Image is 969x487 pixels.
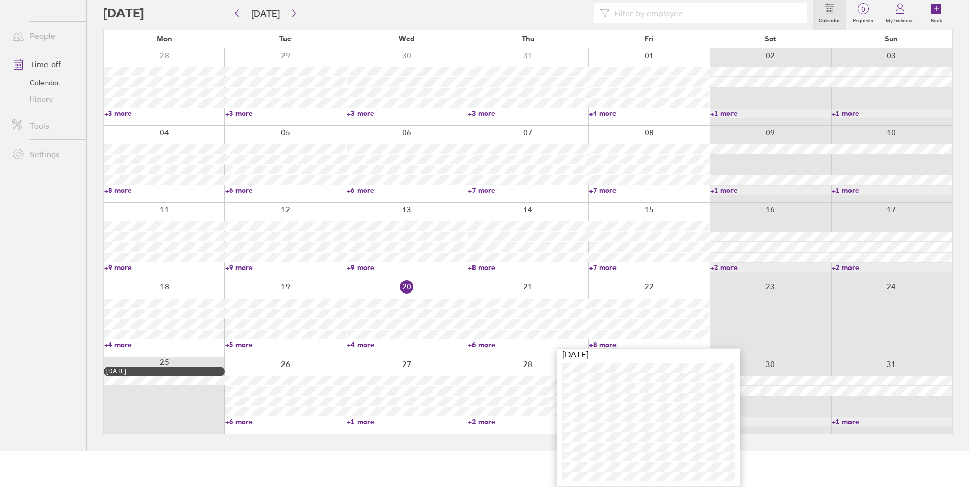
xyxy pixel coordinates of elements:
a: +8 more [104,186,224,195]
a: +6 more [468,340,588,349]
a: +6 more [225,186,345,195]
a: +6 more [225,417,345,426]
a: +4 more [589,109,709,118]
span: Wed [399,35,414,43]
a: +3 more [468,109,588,118]
a: +1 more [832,109,952,118]
a: Time off [4,54,86,75]
span: Mon [157,35,172,43]
a: +1 more [832,417,952,426]
a: +4 more [347,340,467,349]
a: +1 more [710,109,830,118]
span: Sun [885,35,898,43]
a: +7 more [589,263,709,272]
a: Tools [4,115,86,136]
a: +1 more [832,186,952,195]
a: +1 more [347,417,467,426]
a: +7 more [468,186,588,195]
a: +2 more [832,263,952,272]
a: +7 more [589,186,709,195]
div: [DATE] [557,349,740,360]
a: +9 more [104,263,224,272]
label: Book [925,15,949,24]
button: [DATE] [243,5,288,22]
a: +6 more [347,186,467,195]
span: Tue [279,35,291,43]
span: 0 [846,5,880,13]
a: +4 more [104,340,224,349]
a: +8 more [589,340,709,349]
a: People [4,26,86,46]
label: My holidays [880,15,920,24]
a: History [4,91,86,107]
a: Settings [4,144,86,164]
label: Calendar [813,15,846,24]
a: +2 more [710,263,830,272]
span: Thu [522,35,534,43]
a: +3 more [225,109,345,118]
a: +3 more [104,109,224,118]
span: Sat [765,35,776,43]
a: Calendar [4,75,86,91]
a: +1 more [710,417,830,426]
input: Filter by employee [610,4,800,23]
div: [DATE] [106,368,222,375]
a: +1 more [710,186,830,195]
a: +9 more [225,263,345,272]
a: +2 more [468,417,588,426]
a: +5 more [225,340,345,349]
label: Requests [846,15,880,24]
a: +9 more [347,263,467,272]
a: +8 more [468,263,588,272]
a: +3 more [347,109,467,118]
span: Fri [645,35,654,43]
